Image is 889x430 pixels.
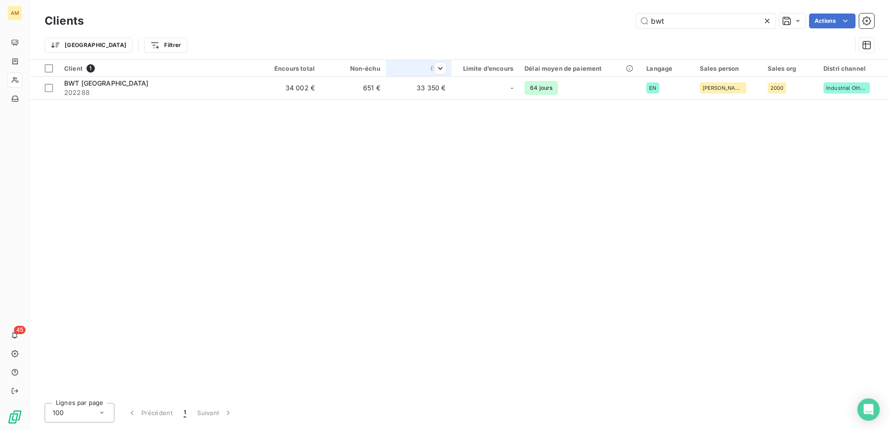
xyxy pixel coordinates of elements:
[326,65,380,72] div: Non-échu
[45,38,133,53] button: [GEOGRAPHIC_DATA]
[144,38,187,53] button: Filtrer
[809,13,856,28] button: Actions
[524,65,635,72] div: Délai moyen de paiement
[649,85,656,91] span: EN
[86,64,95,73] span: 1
[64,88,249,97] span: 202288
[260,65,315,72] div: Encours total
[826,85,867,91] span: Industrial Others
[64,79,148,87] span: BWT [GEOGRAPHIC_DATA]
[45,13,84,29] h3: Clients
[14,326,26,334] span: 45
[511,83,513,93] span: -
[122,403,178,423] button: Précédent
[768,65,812,72] div: Sales org
[770,85,784,91] span: 2000
[184,408,186,417] span: 1
[7,6,22,20] div: AM
[53,408,64,417] span: 100
[7,410,22,424] img: Logo LeanPay
[457,65,514,72] div: Limite d’encours
[823,65,883,72] div: Distri channel
[64,65,83,72] span: Client
[703,85,743,91] span: [PERSON_NAME]
[857,398,880,421] div: Open Intercom Messenger
[524,81,558,95] span: 64 jours
[178,403,192,423] button: 1
[320,77,386,99] td: 651 €
[700,65,756,72] div: Sales person
[636,13,776,28] input: Rechercher
[386,77,451,99] td: 33 350 €
[391,65,446,72] div: Échu
[255,77,320,99] td: 34 002 €
[646,65,688,72] div: Langage
[192,403,239,423] button: Suivant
